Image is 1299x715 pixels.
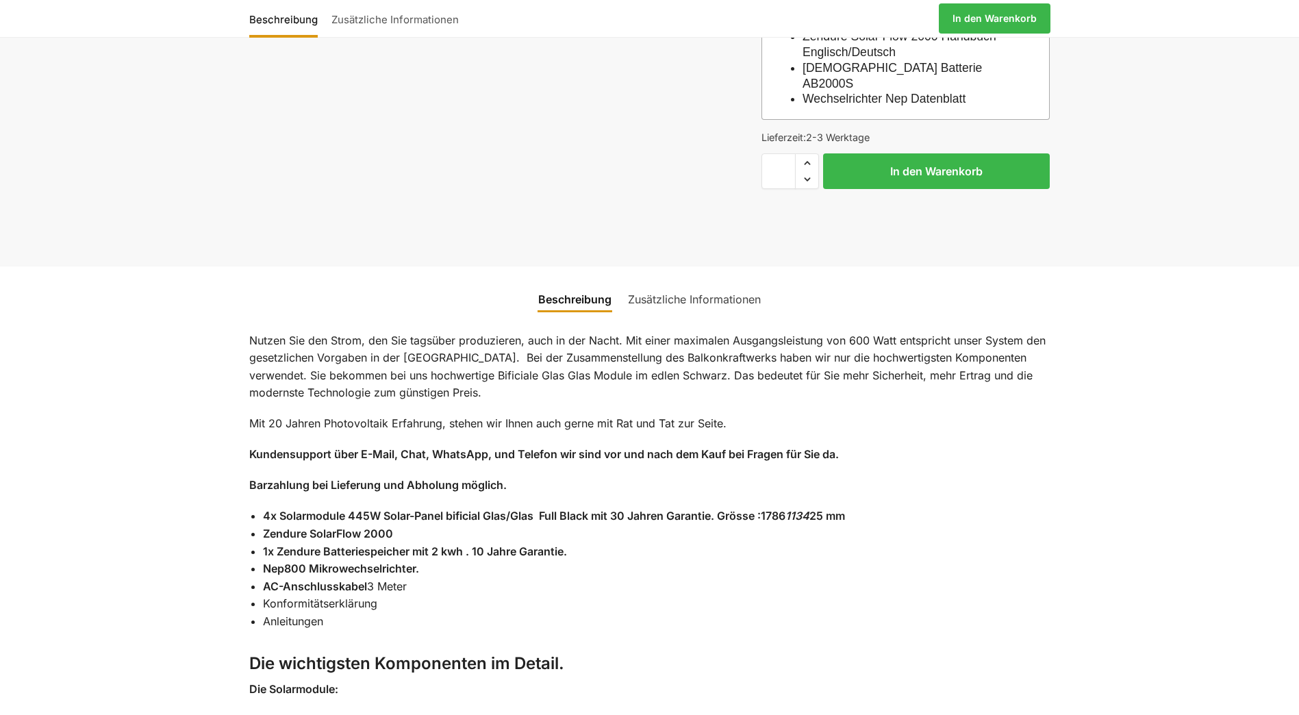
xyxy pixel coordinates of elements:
span: Lieferzeit: [761,131,870,143]
strong: AC-Anschlusskabel [263,579,367,593]
em: 1134 [785,509,809,523]
strong: Nep800 Mikrowechselrichter. [263,562,419,575]
li: Konformitätserklärung [263,595,1050,613]
span: 2-3 Werktage [806,131,870,143]
strong: Kundensupport über E-Mail, Chat, WhatsApp, und Telefon wir sind vor und nach dem Kauf bei Fragen ... [249,447,839,461]
strong: 1x Zendure Batteriespeicher mit 2 kwh . 10 Jahre Garantie. [263,544,567,558]
a: Wechselrichter Nep Datenblatt [803,92,966,105]
strong: Die wichtigsten Komponenten im Detail. [249,653,564,673]
p: Nutzen Sie den Strom, den Sie tagsüber produzieren, auch in der Nacht. Mit einer maximalen Ausgan... [249,332,1050,402]
input: Produktmenge [761,153,796,189]
a: Zendure Solar Flow 2000 Handbuch Englisch/Deutsch [803,29,996,59]
span: Increase quantity [796,154,818,172]
li: Anleitungen [263,613,1050,631]
a: [DEMOGRAPHIC_DATA] Batterie AB2000S [803,61,982,90]
a: Zusätzliche Informationen [620,283,769,316]
a: In den Warenkorb [939,3,1050,34]
a: Zusätzliche Informationen [325,2,466,35]
strong: Die Solarmodule: [249,682,338,696]
p: Mit 20 Jahren Photovoltaik Erfahrung, stehen wir Ihnen auch gerne mit Rat und Tat zur Seite. [249,415,1050,433]
span: Reduce quantity [796,171,818,188]
iframe: Sicherer Rahmen für schnelle Bezahlvorgänge [759,197,1052,236]
strong: 4x Solarmodule 445W Solar-Panel bificial Glas/Glas Full Black mit 30 Jahren Garantie. Grösse :178... [263,509,845,523]
a: Beschreibung [249,2,325,35]
strong: Zendure SolarFlow 2000 [263,527,393,540]
a: Beschreibung [530,283,620,316]
li: 3 Meter [263,578,1050,596]
strong: Barzahlung bei Lieferung und Abholung möglich. [249,478,507,492]
button: In den Warenkorb [823,153,1050,189]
